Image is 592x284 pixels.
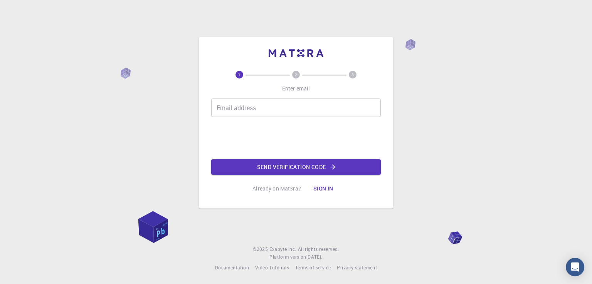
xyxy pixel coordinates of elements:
a: Terms of service [295,264,331,272]
a: [DATE]. [306,253,323,261]
span: Privacy statement [337,264,377,271]
span: Exabyte Inc. [269,246,296,252]
text: 3 [351,72,354,77]
span: © 2025 [253,246,269,253]
text: 1 [238,72,240,77]
span: Documentation [215,264,249,271]
p: Already on Mat3ra? [252,185,301,192]
button: Sign in [307,181,340,196]
a: Video Tutorials [255,264,289,272]
a: Documentation [215,264,249,272]
a: Exabyte Inc. [269,246,296,253]
button: Send verification code [211,159,381,175]
p: Enter email [282,85,310,92]
iframe: reCAPTCHA [237,123,355,153]
span: Platform version [269,253,306,261]
div: Open Intercom Messenger [566,258,584,276]
span: Terms of service [295,264,331,271]
span: All rights reserved. [298,246,339,253]
a: Privacy statement [337,264,377,272]
span: Video Tutorials [255,264,289,271]
span: [DATE] . [306,254,323,260]
text: 2 [295,72,297,77]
